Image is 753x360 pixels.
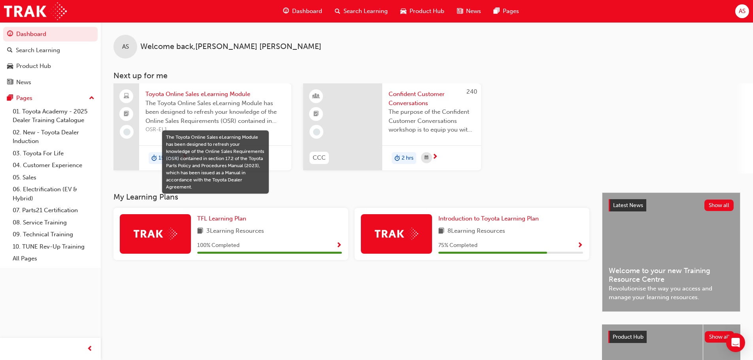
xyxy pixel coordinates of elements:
[425,153,428,163] span: calendar-icon
[283,6,289,16] span: guage-icon
[122,42,129,51] span: AS
[9,172,98,184] a: 05. Sales
[3,27,98,41] a: Dashboard
[16,46,60,55] div: Search Learning
[394,153,400,163] span: duration-icon
[9,183,98,204] a: 06. Electrification (EV & Hybrid)
[705,331,734,343] button: Show all
[3,91,98,106] button: Pages
[438,214,542,223] a: Introduction to Toyota Learning Plan
[206,226,264,236] span: 3 Learning Resources
[113,83,291,170] a: Toyota Online Sales eLearning ModuleThe Toyota Online Sales eLearning Module has been designed to...
[9,159,98,172] a: 04. Customer Experience
[113,192,589,202] h3: My Learning Plans
[197,226,203,236] span: book-icon
[739,7,745,16] span: AS
[410,7,444,16] span: Product Hub
[313,109,319,119] span: booktick-icon
[704,200,734,211] button: Show all
[503,7,519,16] span: Pages
[16,78,31,87] div: News
[145,125,285,134] span: OSR-EL1
[145,90,285,99] span: Toyota Online Sales eLearning Module
[3,75,98,90] a: News
[400,6,406,16] span: car-icon
[197,214,249,223] a: TFL Learning Plan
[457,6,463,16] span: news-icon
[3,43,98,58] a: Search Learning
[124,109,129,119] span: booktick-icon
[9,241,98,253] a: 10. TUNE Rev-Up Training
[87,344,93,354] span: prev-icon
[7,79,13,86] span: news-icon
[438,241,477,250] span: 75 % Completed
[101,71,753,80] h3: Next up for me
[609,199,734,212] a: Latest NewsShow all
[166,134,265,190] div: The Toyota Online Sales eLearning Module has been designed to refresh your knowledge of the Onlin...
[432,154,438,161] span: next-icon
[292,7,322,16] span: Dashboard
[9,126,98,147] a: 02. New - Toyota Dealer Induction
[613,202,643,209] span: Latest News
[7,47,13,54] span: search-icon
[89,93,94,104] span: up-icon
[487,3,525,19] a: pages-iconPages
[394,3,451,19] a: car-iconProduct Hub
[608,331,734,343] a: Product HubShow all
[375,228,418,240] img: Trak
[140,42,321,51] span: Welcome back , [PERSON_NAME] [PERSON_NAME]
[9,204,98,217] a: 07. Parts21 Certification
[336,242,342,249] span: Show Progress
[313,128,320,136] span: learningRecordVerb_NONE-icon
[447,226,505,236] span: 8 Learning Resources
[3,59,98,74] a: Product Hub
[343,7,388,16] span: Search Learning
[7,63,13,70] span: car-icon
[313,153,326,162] span: CCC
[197,215,246,222] span: TFL Learning Plan
[438,226,444,236] span: book-icon
[466,88,477,95] span: 240
[159,154,177,163] span: 15 mins
[145,99,285,126] span: The Toyota Online Sales eLearning Module has been designed to refresh your knowledge of the Onlin...
[402,154,413,163] span: 2 hrs
[123,128,130,136] span: learningRecordVerb_NONE-icon
[277,3,328,19] a: guage-iconDashboard
[134,228,177,240] img: Trak
[336,241,342,251] button: Show Progress
[9,217,98,229] a: 08. Service Training
[613,334,644,340] span: Product Hub
[335,6,340,16] span: search-icon
[451,3,487,19] a: news-iconNews
[7,31,13,38] span: guage-icon
[3,25,98,91] button: DashboardSearch LearningProduct HubNews
[328,3,394,19] a: search-iconSearch Learning
[438,215,539,222] span: Introduction to Toyota Learning Plan
[609,284,734,302] span: Revolutionise the way you access and manage your learning resources.
[16,94,32,103] div: Pages
[577,241,583,251] button: Show Progress
[602,192,740,312] a: Latest NewsShow allWelcome to your new Training Resource CentreRevolutionise the way you access a...
[494,6,500,16] span: pages-icon
[197,241,240,250] span: 100 % Completed
[16,62,51,71] div: Product Hub
[389,107,475,134] span: The purpose of the Confident Customer Conversations workshop is to equip you with tools to commun...
[303,83,481,170] a: 240CCCConfident Customer ConversationsThe purpose of the Confident Customer Conversations worksho...
[389,90,475,107] span: Confident Customer Conversations
[151,153,157,163] span: duration-icon
[7,95,13,102] span: pages-icon
[9,228,98,241] a: 09. Technical Training
[124,91,129,102] span: laptop-icon
[9,147,98,160] a: 03. Toyota For Life
[466,7,481,16] span: News
[9,253,98,265] a: All Pages
[4,2,67,20] img: Trak
[313,91,319,102] span: learningResourceType_INSTRUCTOR_LED-icon
[9,106,98,126] a: 01. Toyota Academy - 2025 Dealer Training Catalogue
[577,242,583,249] span: Show Progress
[735,4,749,18] button: AS
[609,266,734,284] span: Welcome to your new Training Resource Centre
[726,333,745,352] div: Open Intercom Messenger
